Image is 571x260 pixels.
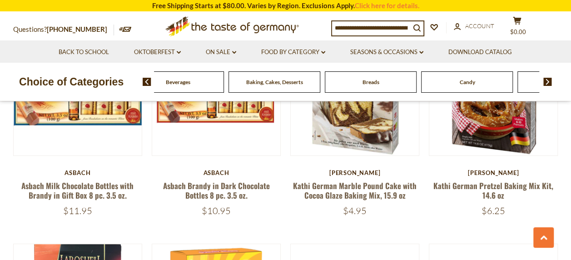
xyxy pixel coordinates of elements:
div: Asbach [152,169,281,176]
a: Click here for details. [355,1,419,10]
span: Account [465,22,494,30]
a: Back to School [59,47,109,57]
a: Food By Category [261,47,325,57]
img: previous arrow [143,78,151,86]
span: $10.95 [202,205,231,216]
p: Questions? [13,24,114,35]
button: $0.00 [504,16,531,39]
a: Download Catalog [448,47,512,57]
span: $6.25 [482,205,505,216]
span: $11.95 [63,205,92,216]
a: Kathi German Pretzel Baking Mix Kit, 14.6 oz [433,180,553,201]
a: Breads [362,79,379,85]
a: Candy [459,79,475,85]
span: $4.95 [343,205,367,216]
div: Asbach [13,169,143,176]
span: $0.00 [510,28,526,35]
img: next arrow [543,78,552,86]
div: [PERSON_NAME] [429,169,558,176]
a: Beverages [166,79,190,85]
a: Account [454,21,494,31]
a: On Sale [206,47,236,57]
a: Oktoberfest [134,47,181,57]
a: Asbach Brandy in Dark Chocolate Bottles 8 pc. 3.5 oz. [163,180,269,201]
a: Baking, Cakes, Desserts [246,79,303,85]
div: [PERSON_NAME] [290,169,420,176]
a: Asbach Milk Chocolate Bottles with Brandy in Gift Box 8 pc. 3.5 oz. [21,180,134,201]
a: Kathi German Marble Pound Cake with Cocoa Glaze Baking Mix, 15.9 oz [293,180,417,201]
a: [PHONE_NUMBER] [47,25,107,33]
a: Seasons & Occasions [350,47,423,57]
